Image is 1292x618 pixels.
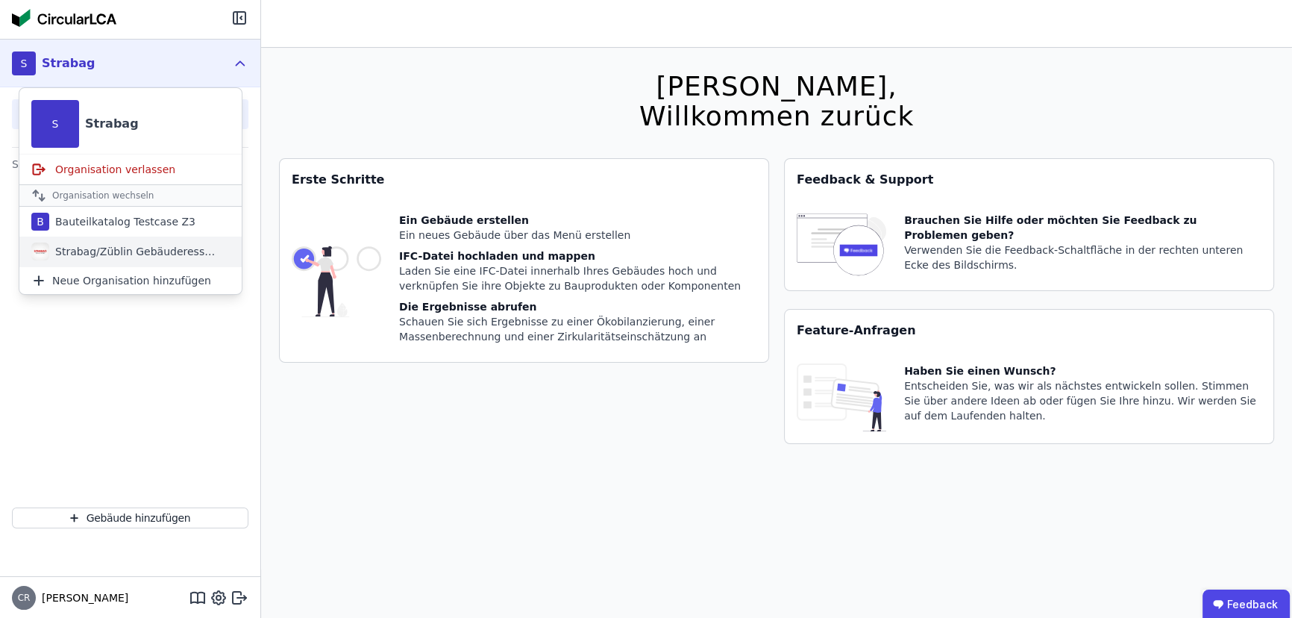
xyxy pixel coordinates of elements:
[49,244,221,259] div: Strabag/Züblin Gebäuderessourcenpass Gruppe
[904,213,1261,243] div: Brauchen Sie Hilfe oder möchten Sie Feedback zu Problemen geben?
[399,249,756,263] div: IFC-Datei hochladen und mappen
[19,184,242,207] div: Organisation wechseln
[280,159,768,201] div: Erste Schritte
[785,310,1273,352] div: Feature-Anfragen
[18,593,31,602] span: CR
[292,213,381,350] img: getting_started_tile-DrF_GRSv.svg
[399,263,756,293] div: Laden Sie eine IFC-Datei innerhalb Ihres Gebäudes hoch und verknüpfen Sie ihre Objekte zu Bauprod...
[31,243,49,260] img: Strabag/Züblin Gebäuderessourcenpass Gruppe
[12,9,116,27] img: Concular
[639,72,914,102] div: [PERSON_NAME],
[904,378,1261,423] div: Entscheiden Sie, was wir als nächstes entwickeln sollen. Stimmen Sie über andere Ideen ab oder fü...
[797,363,886,431] img: feature_request_tile-UiXE1qGU.svg
[31,213,49,231] div: B
[12,51,36,75] div: S
[399,299,756,314] div: Die Ergebnisse abrufen
[639,102,914,131] div: Willkommen zurück
[36,590,128,605] span: [PERSON_NAME]
[19,154,242,184] div: Organisation verlassen
[399,213,756,228] div: Ein Gebäude erstellen
[85,115,139,133] div: Strabag
[12,154,248,175] div: Sie haben noch kein Gebäude erstellt.
[42,54,95,72] div: Strabag
[399,314,756,344] div: Schauen Sie sich Ergebnisse zu einer Ökobilanzierung, einer Massenberechnung und einer Zirkularit...
[904,243,1261,272] div: Verwenden Sie die Feedback-Schaltfläche in der rechten unteren Ecke des Bildschirms.
[399,228,756,243] div: Ein neues Gebäude über das Menü erstellen
[12,508,248,528] button: Gebäude hinzufügen
[797,213,886,278] img: feedback-icon-HCTs5lye.svg
[49,214,195,229] div: Bauteilkatalog Testcase Z3
[31,100,79,148] div: S
[785,159,1273,201] div: Feedback & Support
[52,273,211,288] span: Neue Organisation hinzufügen
[904,363,1261,378] div: Haben Sie einen Wunsch?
